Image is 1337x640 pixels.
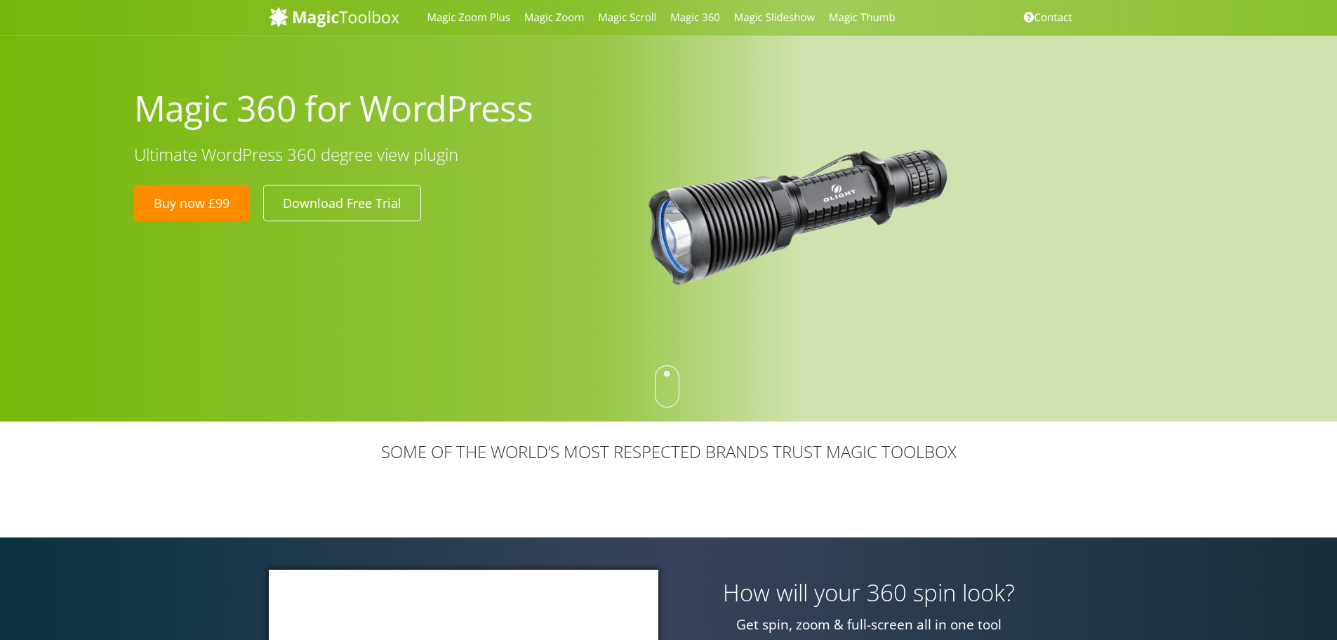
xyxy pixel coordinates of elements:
[134,185,249,221] a: Buy now £99
[679,580,1058,606] h3: How will your 360 spin look?
[134,86,619,131] h1: Magic 360 for WordPress
[269,6,399,27] img: MagicToolbox.com - Image tools for your website
[263,185,421,221] a: Download Free Trial
[134,145,619,164] h3: Ultimate WordPress 360 degree view plugin
[639,35,990,386] img: olight-flashlight-1.png
[679,617,1058,633] p: Get spin, zoom & full-screen all in one tool
[269,443,1069,461] h3: SOME OF THE WORLD’S MOST RESPECTED BRANDS TRUST MAGIC TOOLBOX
